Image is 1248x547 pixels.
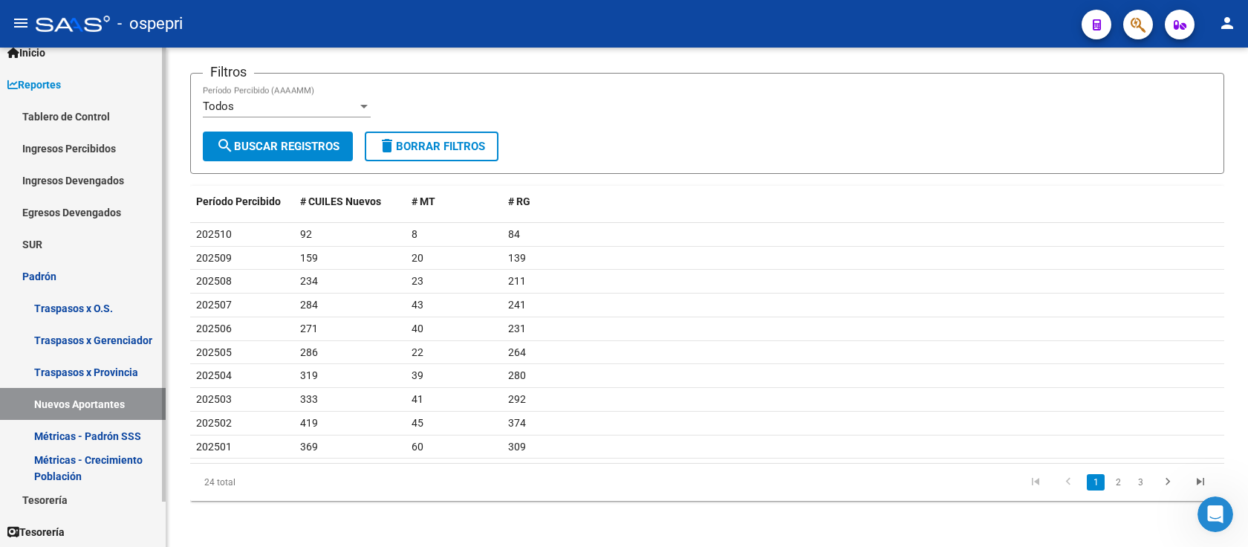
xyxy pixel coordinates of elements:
a: 3 [1131,474,1149,491]
span: Reportes [7,77,61,93]
span: 202505 [196,346,232,358]
span: 202508 [196,275,232,287]
span: 202509 [196,252,232,264]
div: 43 [412,297,496,314]
div: 419 [300,415,400,432]
button: Borrar Filtros [365,132,498,161]
div: 271 [300,320,400,337]
div: 41 [412,391,496,408]
datatable-header-cell: Período Percibido [190,186,294,218]
span: Borrar Filtros [378,140,485,153]
div: 309 [508,438,1218,456]
div: 264 [508,344,1218,361]
div: 139 [508,250,1218,267]
div: 374 [508,415,1218,432]
span: 202504 [196,369,232,381]
h3: Filtros [203,62,254,82]
span: 202510 [196,228,232,240]
a: go to next page [1154,474,1182,491]
a: go to first page [1021,474,1050,491]
a: go to previous page [1054,474,1082,491]
div: 24 total [190,464,394,501]
span: Período Percibido [196,195,281,207]
mat-icon: delete [378,137,396,155]
div: 369 [300,438,400,456]
span: 202502 [196,417,232,429]
span: # CUILES Nuevos [300,195,381,207]
div: 280 [508,367,1218,384]
span: 202507 [196,299,232,311]
div: 286 [300,344,400,361]
datatable-header-cell: # RG [502,186,1224,218]
div: 284 [300,297,400,314]
mat-icon: menu [12,14,30,32]
div: 241 [508,297,1218,314]
a: go to last page [1186,474,1215,491]
span: Inicio [7,45,45,61]
li: page 1 [1085,470,1107,495]
span: # RG [508,195,530,207]
li: page 2 [1107,470,1129,495]
datatable-header-cell: # CUILES Nuevos [294,186,406,218]
div: 211 [508,273,1218,290]
div: 292 [508,391,1218,408]
span: 202501 [196,441,232,453]
datatable-header-cell: # MT [406,186,502,218]
span: Todos [203,100,234,113]
div: 84 [508,226,1218,243]
span: 202506 [196,323,232,334]
div: 20 [412,250,496,267]
span: Tesorería [7,524,65,540]
span: Buscar Registros [216,140,339,153]
button: Buscar Registros [203,132,353,161]
div: 319 [300,367,400,384]
div: 231 [508,320,1218,337]
li: page 3 [1129,470,1151,495]
iframe: Intercom live chat [1197,496,1233,532]
span: 202503 [196,393,232,405]
div: 333 [300,391,400,408]
a: 2 [1109,474,1127,491]
div: 8 [412,226,496,243]
div: 159 [300,250,400,267]
mat-icon: search [216,137,234,155]
div: 39 [412,367,496,384]
mat-icon: person [1218,14,1236,32]
div: 40 [412,320,496,337]
div: 22 [412,344,496,361]
div: 45 [412,415,496,432]
span: - ospepri [117,7,183,40]
a: 1 [1087,474,1105,491]
div: 60 [412,438,496,456]
div: 234 [300,273,400,290]
span: # MT [412,195,435,207]
div: 92 [300,226,400,243]
div: 23 [412,273,496,290]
